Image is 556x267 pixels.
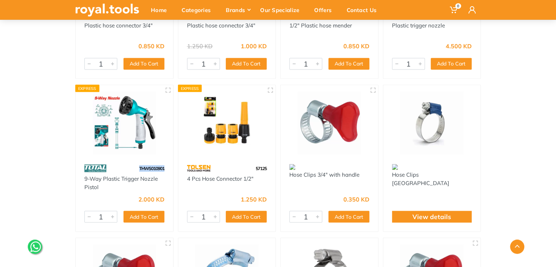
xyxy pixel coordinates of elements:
[75,4,139,16] img: royal.tools Logo
[187,162,211,174] img: 64.webp
[241,43,267,49] div: 1.000 KD
[123,58,164,69] button: Add To Cart
[187,175,254,182] a: 4 Pcs Hose Connector 1/2"
[287,91,372,155] img: Royal Tools - Hose Clips 3/4
[289,171,359,178] a: Hose Clips 3/4" with handle
[342,2,386,18] div: Contact Us
[176,2,221,18] div: Categories
[75,84,99,92] div: Express
[289,164,295,170] img: 127.webp
[139,165,164,171] span: THWS010901
[84,162,106,174] img: 86.webp
[241,196,267,202] div: 1.250 KD
[187,43,213,49] div: 1.250 KD
[289,22,352,29] a: 1/2" Plastic hose mender
[343,196,369,202] div: 0.350 KD
[146,2,176,18] div: Home
[123,211,164,222] button: Add To Cart
[412,212,451,221] a: View details
[138,196,164,202] div: 2.000 KD
[138,43,164,49] div: 0.850 KD
[343,43,369,49] div: 0.850 KD
[390,91,474,155] img: Royal Tools - Hose Clips India
[446,43,472,49] div: 4.500 KD
[328,58,369,69] button: Add To Cart
[455,3,461,9] span: 0
[185,91,269,155] img: Royal Tools - 4 Pcs Hose Connector 1/2
[84,175,158,190] a: 9-Way Plastic Trigger Nozzle Pistol
[178,84,202,92] div: Express
[221,2,255,18] div: Brands
[187,22,255,29] a: Plastic hose connector 3/4"
[392,171,449,186] a: Hose Clips [GEOGRAPHIC_DATA]
[84,22,153,29] a: Plastic hose connector 3/4"
[392,164,398,170] img: 127.webp
[226,58,267,69] button: Add To Cart
[255,2,309,18] div: Our Specialize
[431,58,472,69] button: Add To Cart
[226,211,267,222] button: Add To Cart
[328,211,369,222] button: Add To Cart
[392,22,445,29] a: Plastic trigger nozzle
[256,165,267,171] span: 57125
[309,2,342,18] div: Offers
[82,91,167,155] img: Royal Tools - 9-Way Plastic Trigger Nozzle Pistol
